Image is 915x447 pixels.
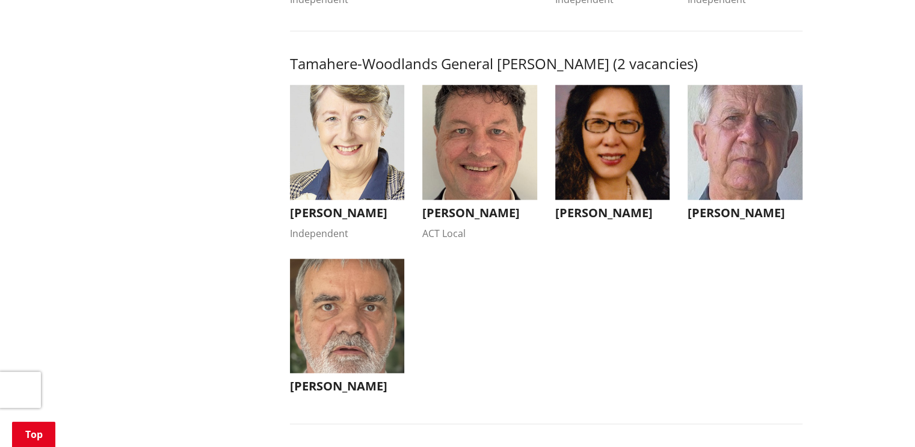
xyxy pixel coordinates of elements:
button: [PERSON_NAME] ACT Local [422,85,537,241]
img: WO-W-TW__MANSON_M__dkdhr [290,259,405,374]
h3: [PERSON_NAME] [688,206,803,220]
img: WO-W-TW__CAO-OULTON_A__x5kpv [555,85,670,200]
h3: [PERSON_NAME] [290,206,405,220]
a: Top [12,422,55,447]
img: WO-W-TW__BEAVIS_C__FeNcs [290,85,405,200]
button: [PERSON_NAME] Independent [290,85,405,241]
button: [PERSON_NAME] [688,85,803,226]
img: WO-W-TW__MAYALL_P__FmHcs [422,85,537,200]
button: [PERSON_NAME] [290,259,405,400]
h3: [PERSON_NAME] [555,206,670,220]
h3: Tamahere-Woodlands General [PERSON_NAME] (2 vacancies) [290,55,803,73]
h3: [PERSON_NAME] [290,379,405,393]
button: [PERSON_NAME] [555,85,670,226]
iframe: Messenger Launcher [860,396,903,440]
div: ACT Local [422,226,537,241]
h3: [PERSON_NAME] [422,206,537,220]
div: Independent [290,226,405,241]
img: WO-W-TW__KEIR_M__PTTJq [688,85,803,200]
